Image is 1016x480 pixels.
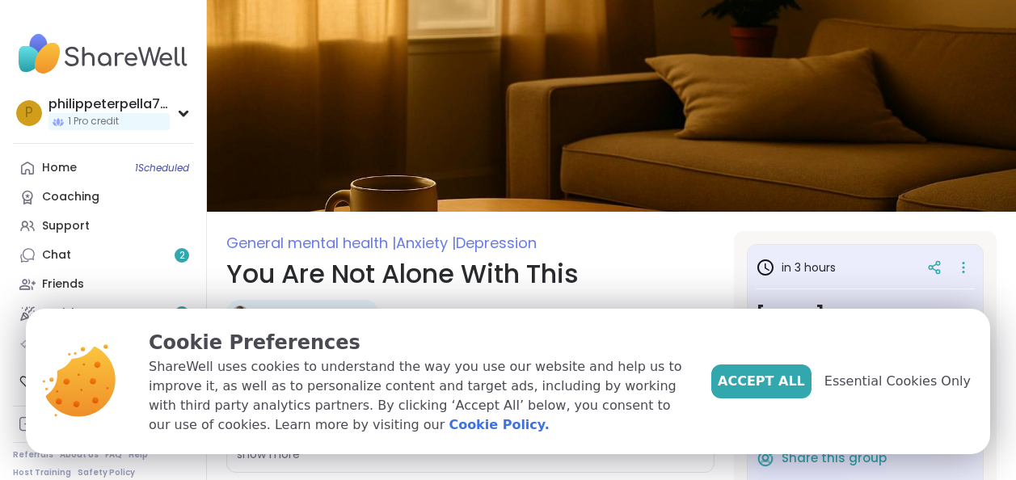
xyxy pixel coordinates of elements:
[149,357,685,435] p: ShareWell uses cookies to understand the way you use our website and help us to improve it, as we...
[13,241,193,270] a: Chat2
[135,162,189,175] span: 1 Scheduled
[48,95,170,113] div: philippeterpella7777
[60,449,99,461] a: About Us
[226,233,396,253] span: General mental health |
[68,115,119,128] span: 1 Pro credit
[226,255,715,293] h1: You Are Not Alone With This
[782,449,887,468] span: Share this group
[42,305,85,322] div: Activity
[456,233,537,253] span: Depression
[718,372,805,391] span: Accept All
[711,364,812,398] button: Accept All
[13,467,71,478] a: Host Training
[42,189,99,205] div: Coaching
[129,449,148,461] a: Help
[824,372,971,391] span: Essential Cookies Only
[13,449,53,461] a: Referrals
[396,233,456,253] span: Anxiety |
[254,305,372,322] a: Hosted byJonathanT
[756,441,887,475] button: Share this group
[756,302,975,331] h3: [DATE]
[105,449,122,461] a: FAQ
[42,247,71,263] div: Chat
[756,448,775,468] img: ShareWell Logomark
[149,328,685,357] p: Cookie Preferences
[756,258,836,277] h3: in 3 hours
[13,154,193,183] a: Home1Scheduled
[180,307,183,321] span: 1
[25,103,33,124] span: p
[449,415,549,435] a: Cookie Policy.
[13,212,193,241] a: Support
[13,183,193,212] a: Coaching
[42,160,77,176] div: Home
[78,467,135,478] a: Safety Policy
[179,249,185,263] span: 2
[42,276,84,293] div: Friends
[42,218,90,234] div: Support
[232,305,248,322] img: JonathanT
[13,299,193,328] a: Activity1
[13,26,193,82] img: ShareWell Nav Logo
[13,270,193,299] a: Friends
